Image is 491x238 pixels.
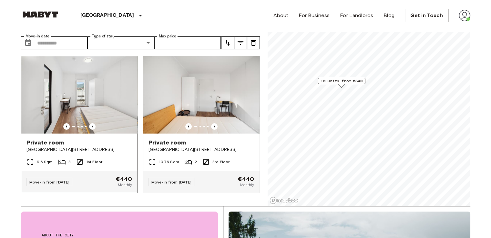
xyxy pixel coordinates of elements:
[143,56,260,193] a: Marketing picture of unit AT-21-001-046-02Previous imagePrevious imagePrivate room[GEOGRAPHIC_DAT...
[80,12,134,19] p: [GEOGRAPHIC_DATA]
[405,9,448,22] a: Get in Touch
[212,159,230,165] span: 3rd Floor
[68,159,71,165] span: 3
[247,36,260,49] button: tune
[92,34,115,39] label: Type of stay
[29,180,70,184] span: Move-in from [DATE]
[63,123,70,130] button: Previous image
[21,56,138,134] img: Marketing picture of unit AT-21-001-006-02
[143,56,260,134] img: Marketing picture of unit AT-21-001-046-02
[151,180,192,184] span: Move-in from [DATE]
[159,34,176,39] label: Max price
[270,197,298,204] a: Mapbox logo
[318,78,365,88] div: Map marker
[148,146,254,153] span: [GEOGRAPHIC_DATA][STREET_ADDRESS]
[37,159,53,165] span: 9.6 Sqm
[195,159,197,165] span: 2
[116,176,132,182] span: €440
[321,78,362,84] span: 10 units from €340
[21,56,138,193] a: Marketing picture of unit AT-21-001-006-02Previous imagePrevious imagePrivate room[GEOGRAPHIC_DAT...
[211,123,218,130] button: Previous image
[384,12,394,19] a: Blog
[185,123,192,130] button: Previous image
[273,12,289,19] a: About
[221,36,234,49] button: tune
[21,11,60,18] img: Habyt
[159,159,179,165] span: 10.76 Sqm
[118,182,132,188] span: Monthly
[234,36,247,49] button: tune
[238,176,254,182] span: €440
[240,182,254,188] span: Monthly
[89,123,96,130] button: Previous image
[459,10,470,21] img: avatar
[26,139,64,146] span: Private room
[86,159,102,165] span: 1st Floor
[340,12,373,19] a: For Landlords
[299,12,330,19] a: For Business
[26,34,49,39] label: Move-in date
[22,36,35,49] button: Choose date
[42,232,197,238] span: About the city
[26,146,132,153] span: [GEOGRAPHIC_DATA][STREET_ADDRESS]
[148,139,186,146] span: Private room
